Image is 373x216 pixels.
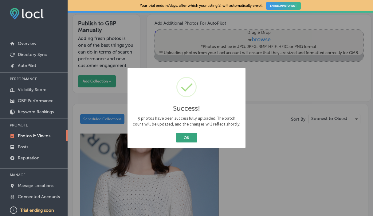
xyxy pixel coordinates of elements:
[18,183,53,188] p: Manage Locations
[18,98,53,103] p: GBP Performance
[10,8,44,19] img: fda3e92497d09a02dc62c9cd864e3231.png
[18,41,36,46] p: Overview
[18,155,39,161] p: Reputation
[132,115,241,127] div: 5 photos have been successfully uploaded. The batch count will be updated, and the changes will r...
[173,104,200,113] h2: Success!
[18,63,36,68] p: AutoPilot
[176,133,197,142] button: OK
[18,109,54,114] p: Keyword Rankings
[18,194,60,199] p: Connected Accounts
[20,208,54,213] p: Trial ending soon
[266,2,301,10] a: ENROLL INAUTOPILOT
[140,3,300,8] p: Your trial ends in 7 days, after which your listing(s) will automatically enroll.
[18,52,47,57] p: Directory Sync
[18,87,46,92] p: Visibility Score
[18,133,50,138] p: Photos & Videos
[18,144,28,150] p: Posts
